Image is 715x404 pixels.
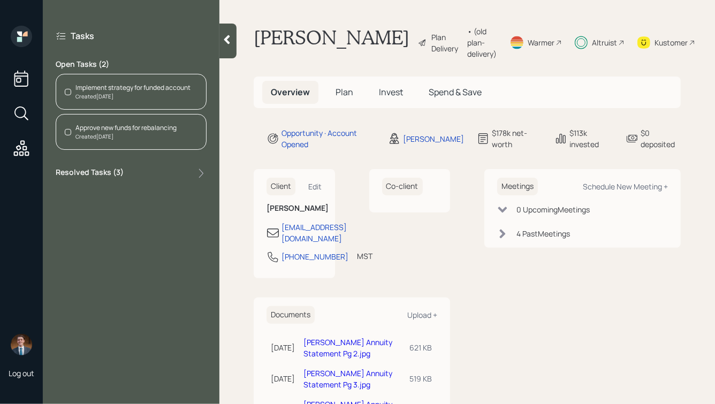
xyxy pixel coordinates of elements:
[407,310,437,320] div: Upload +
[429,86,482,98] span: Spend & Save
[267,306,315,324] h6: Documents
[282,251,348,262] div: [PHONE_NUMBER]
[303,337,392,359] a: [PERSON_NAME] Annuity Statement Pg 2.jpg
[357,250,372,262] div: MST
[56,59,207,70] label: Open Tasks ( 2 )
[516,204,590,215] div: 0 Upcoming Meeting s
[56,167,124,180] label: Resolved Tasks ( 3 )
[282,127,375,150] div: Opportunity · Account Opened
[254,26,409,59] h1: [PERSON_NAME]
[75,133,177,141] div: Created [DATE]
[583,181,668,192] div: Schedule New Meeting +
[75,83,191,93] div: Implement strategy for funded account
[267,178,295,195] h6: Client
[267,204,322,213] h6: [PERSON_NAME]
[497,178,538,195] h6: Meetings
[467,26,497,59] div: • (old plan-delivery)
[9,368,34,378] div: Log out
[282,222,347,244] div: [EMAIL_ADDRESS][DOMAIN_NAME]
[75,123,177,133] div: Approve new funds for rebalancing
[492,127,542,150] div: $178k net-worth
[271,373,295,384] div: [DATE]
[569,127,613,150] div: $113k invested
[409,342,433,353] div: 621 KB
[271,342,295,353] div: [DATE]
[303,368,392,390] a: [PERSON_NAME] Annuity Statement Pg 3.jpg
[592,37,617,48] div: Altruist
[382,178,423,195] h6: Co-client
[11,334,32,355] img: hunter_neumayer.jpg
[379,86,403,98] span: Invest
[655,37,688,48] div: Kustomer
[516,228,570,239] div: 4 Past Meeting s
[71,30,94,42] label: Tasks
[403,133,464,144] div: [PERSON_NAME]
[431,32,462,54] div: Plan Delivery
[309,181,322,192] div: Edit
[409,373,433,384] div: 519 KB
[75,93,191,101] div: Created [DATE]
[528,37,554,48] div: Warmer
[641,127,681,150] div: $0 deposited
[271,86,310,98] span: Overview
[336,86,353,98] span: Plan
